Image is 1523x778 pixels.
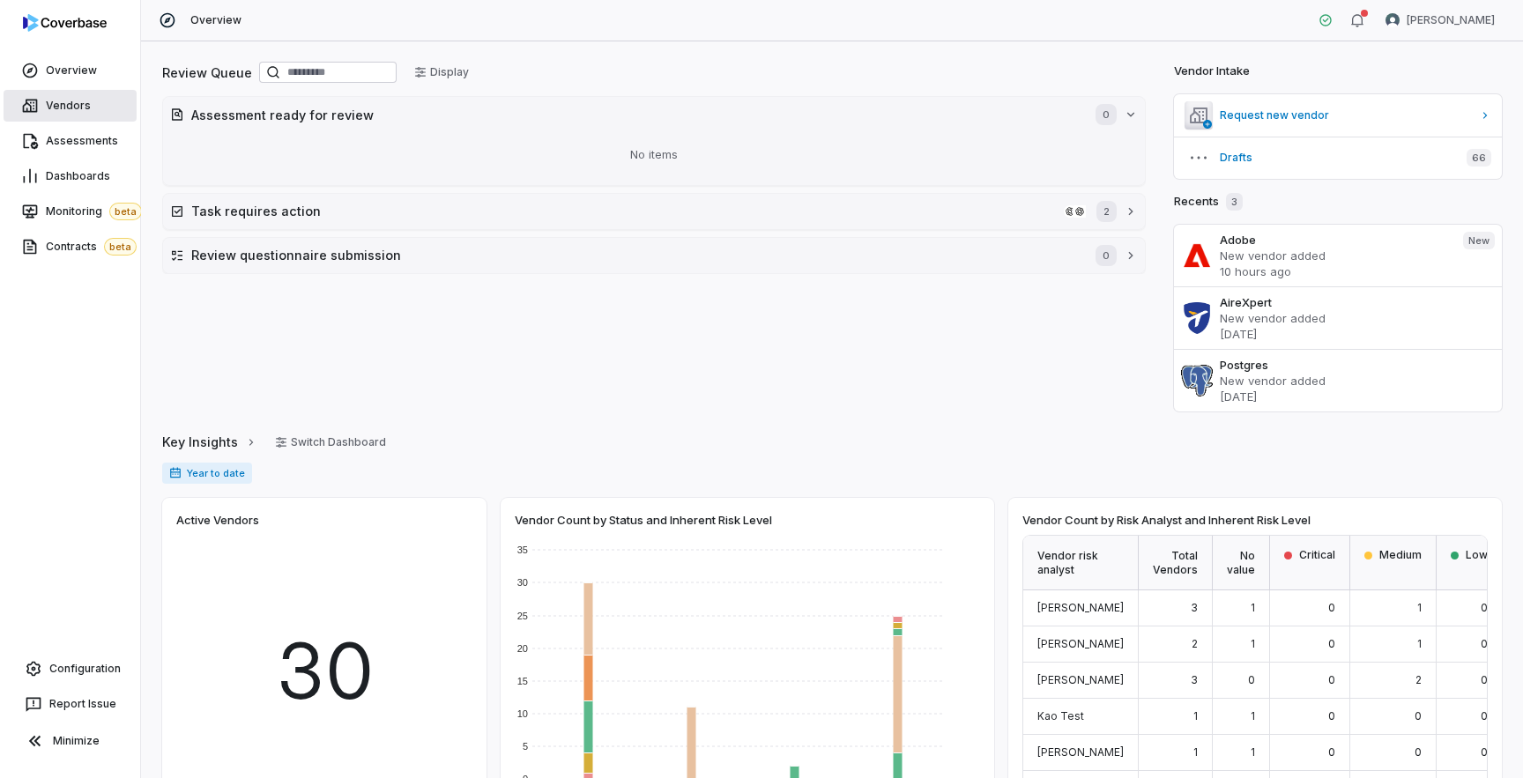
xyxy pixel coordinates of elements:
[1481,637,1488,650] span: 0
[1375,7,1505,33] button: Zi Chong Kao avatar[PERSON_NAME]
[4,196,137,227] a: Monitoringbeta
[53,734,100,748] span: Minimize
[1328,673,1335,686] span: 0
[157,424,263,461] button: Key Insights
[1174,225,1502,286] a: AdobeNew vendor added10 hours agoNew
[517,611,528,621] text: 25
[4,55,137,86] a: Overview
[1481,745,1488,759] span: 0
[7,653,133,685] a: Configuration
[23,14,107,32] img: logo-D7KZi-bG.svg
[46,238,137,256] span: Contracts
[517,643,528,654] text: 20
[46,63,97,78] span: Overview
[49,697,116,711] span: Report Issue
[162,433,238,451] span: Key Insights
[1220,232,1449,248] h3: Adobe
[1415,709,1422,722] span: 0
[1191,601,1198,614] span: 3
[7,723,133,759] button: Minimize
[191,202,1057,220] h2: Task requires action
[1022,512,1311,528] span: Vendor Count by Risk Analyst and Inherent Risk Level
[1220,310,1495,326] p: New vendor added
[1251,601,1255,614] span: 1
[1213,536,1270,590] div: No value
[169,467,182,479] svg: Date range for report
[517,676,528,686] text: 15
[1466,548,1488,562] span: Low
[1174,137,1502,179] button: Drafts66
[1174,63,1250,80] h2: Vendor Intake
[1220,326,1495,342] p: [DATE]
[162,463,252,484] span: Year to date
[1174,193,1243,211] h2: Recents
[517,708,528,719] text: 10
[4,160,137,192] a: Dashboards
[1386,13,1400,27] img: Zi Chong Kao avatar
[1096,201,1117,222] span: 2
[191,106,1078,124] h2: Assessment ready for review
[1096,245,1117,266] span: 0
[1328,745,1335,759] span: 0
[1328,601,1335,614] span: 0
[1037,601,1124,614] span: [PERSON_NAME]
[523,741,528,752] text: 5
[404,59,479,85] button: Display
[1251,745,1255,759] span: 1
[1328,709,1335,722] span: 0
[163,97,1145,132] button: Assessment ready for review0
[1220,357,1495,373] h3: Postgres
[1328,637,1335,650] span: 0
[1220,389,1495,404] p: [DATE]
[1037,673,1124,686] span: [PERSON_NAME]
[46,99,91,113] span: Vendors
[1415,673,1422,686] span: 2
[1220,151,1452,165] span: Drafts
[190,13,241,27] span: Overview
[1463,232,1495,249] span: New
[1174,286,1502,349] a: AireXpertNew vendor added[DATE]
[162,63,252,82] h2: Review Queue
[1174,94,1502,137] a: Request new vendor
[1481,601,1488,614] span: 0
[4,125,137,157] a: Assessments
[1251,709,1255,722] span: 1
[109,203,142,220] span: beta
[46,203,142,220] span: Monitoring
[1220,263,1449,279] p: 10 hours ago
[1220,294,1495,310] h3: AireXpert
[1407,13,1495,27] span: [PERSON_NAME]
[163,238,1145,273] button: Review questionnaire submission0
[1220,108,1472,122] span: Request new vendor
[46,169,110,183] span: Dashboards
[276,614,374,729] span: 30
[1251,637,1255,650] span: 1
[1248,673,1255,686] span: 0
[1023,536,1139,590] div: Vendor risk analyst
[1467,149,1491,167] span: 66
[49,662,121,676] span: Configuration
[4,90,137,122] a: Vendors
[1226,193,1243,211] span: 3
[4,231,137,263] a: Contractsbeta
[517,577,528,588] text: 30
[1191,673,1198,686] span: 3
[517,545,528,555] text: 35
[1220,373,1495,389] p: New vendor added
[7,688,133,720] button: Report Issue
[1299,548,1335,562] span: Critical
[170,132,1138,178] div: No items
[104,238,137,256] span: beta
[163,194,1145,229] button: Task requires actionopenai.comopenai.com2
[1481,673,1488,686] span: 0
[46,134,118,148] span: Assessments
[1379,548,1422,562] span: Medium
[162,424,257,461] a: Key Insights
[1220,248,1449,263] p: New vendor added
[515,512,772,528] span: Vendor Count by Status and Inherent Risk Level
[1192,637,1198,650] span: 2
[1096,104,1117,125] span: 0
[1174,349,1502,411] a: PostgresNew vendor added[DATE]
[1139,536,1213,590] div: Total Vendors
[1415,745,1422,759] span: 0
